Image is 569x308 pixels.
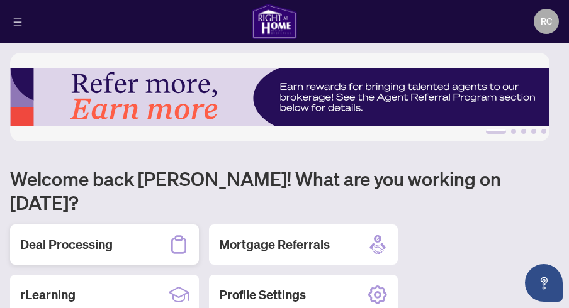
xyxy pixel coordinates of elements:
button: 4 [531,129,536,134]
img: Slide 0 [10,53,549,141]
button: Open asap [525,264,563,302]
h2: Profile Settings [219,286,306,304]
button: 1 [486,129,506,134]
span: menu [13,18,22,26]
button: 5 [541,129,546,134]
h2: rLearning [20,286,76,304]
h2: Mortgage Referrals [219,236,330,253]
h2: Deal Processing [20,236,113,253]
h1: Welcome back [PERSON_NAME]! What are you working on [DATE]? [10,167,559,214]
button: 2 [511,129,516,134]
button: 3 [521,129,526,134]
img: logo [252,4,297,39]
span: RC [541,14,552,28]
